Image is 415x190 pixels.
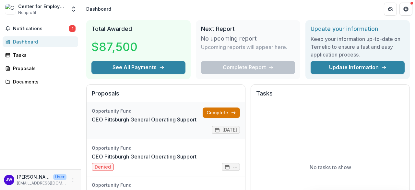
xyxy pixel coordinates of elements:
[69,3,78,16] button: Open entity switcher
[3,63,78,74] a: Proposals
[384,3,397,16] button: Partners
[311,25,405,32] h2: Update your information
[311,61,405,74] a: Update Information
[203,108,240,118] a: Complete
[3,23,78,34] button: Notifications1
[18,10,36,16] span: Nonprofit
[310,163,351,171] p: No tasks to show
[13,65,73,72] div: Proposals
[69,176,77,184] button: More
[201,43,287,51] p: Upcoming reports will appear here.
[6,178,12,182] div: Joshua Will
[13,26,69,32] span: Notifications
[311,35,405,58] h3: Keep your information up-to-date on Temelio to ensure a fast and easy application process.
[3,50,78,60] a: Tasks
[91,25,185,32] h2: Total Awarded
[92,90,240,102] h2: Proposals
[92,153,196,160] a: CEO Pittsburgh General Operating Support
[5,4,16,14] img: Center for Employment Opportunities
[91,38,140,56] h3: $87,500
[69,25,76,32] span: 1
[13,38,73,45] div: Dashboard
[13,78,73,85] div: Documents
[53,174,66,180] p: User
[13,52,73,58] div: Tasks
[201,35,257,42] h3: No upcoming report
[84,4,114,14] nav: breadcrumb
[3,76,78,87] a: Documents
[399,3,412,16] button: Get Help
[3,36,78,47] a: Dashboard
[86,6,111,12] div: Dashboard
[201,25,295,32] h2: Next Report
[17,180,66,186] p: [EMAIL_ADDRESS][DOMAIN_NAME]
[92,116,196,123] a: CEO Pittsburgh General Operating Support
[91,61,185,74] button: See All Payments
[17,173,51,180] p: [PERSON_NAME]
[256,90,404,102] h2: Tasks
[18,3,66,10] div: Center for Employment Opportunities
